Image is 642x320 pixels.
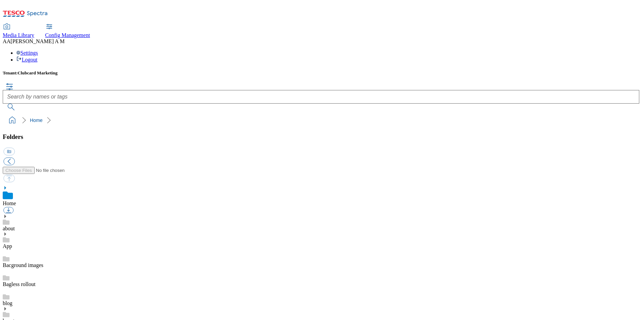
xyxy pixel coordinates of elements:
[3,38,11,44] span: AA
[16,57,37,63] a: Logout
[3,281,35,287] a: Bagless rollout
[3,133,639,141] h3: Folders
[3,226,15,231] a: about
[3,24,34,38] a: Media Library
[3,114,639,127] nav: breadcrumb
[45,32,90,38] span: Config Management
[16,50,38,56] a: Settings
[45,24,90,38] a: Config Management
[3,32,34,38] span: Media Library
[3,70,639,76] h5: Tenant:
[18,70,58,75] span: Clubcard Marketing
[11,38,65,44] span: [PERSON_NAME] A M
[3,200,16,206] a: Home
[30,118,42,123] a: Home
[3,262,43,268] a: Bacground images
[3,300,12,306] a: blog
[7,115,18,126] a: home
[3,243,12,249] a: App
[3,90,639,104] input: Search by names or tags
